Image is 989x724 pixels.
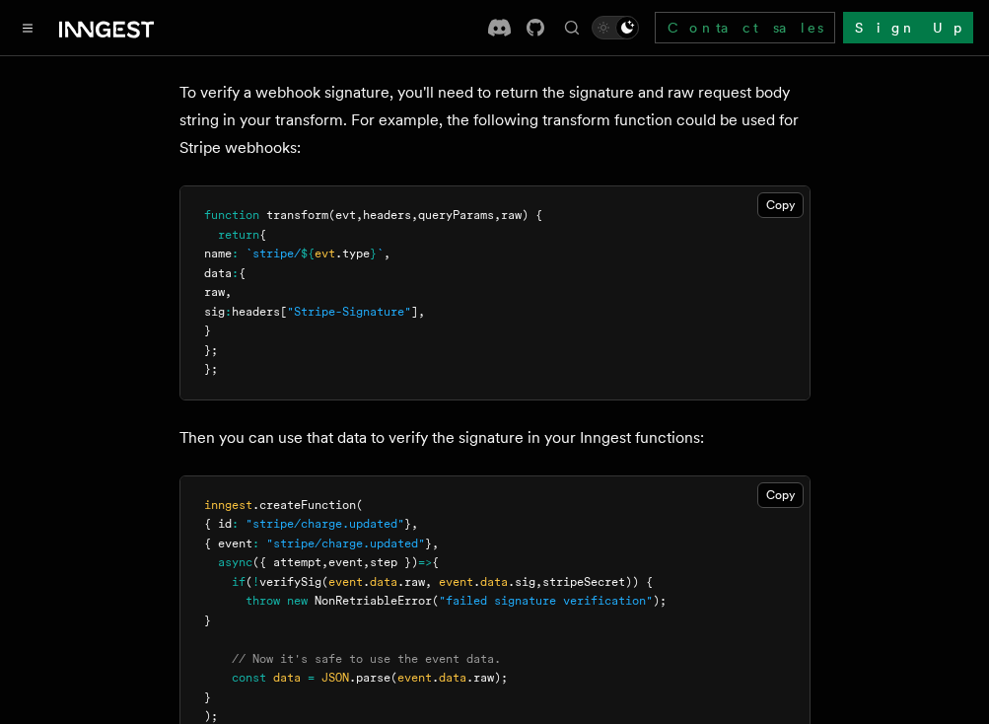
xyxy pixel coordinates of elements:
span: , [418,305,425,319]
span: ( [390,671,397,685]
span: if [232,575,246,589]
span: ); [653,594,667,608]
span: queryParams [418,208,494,222]
span: verifySig [259,575,321,589]
span: data [204,266,232,280]
span: (evt [328,208,356,222]
span: : [232,247,239,260]
span: stripeSecret)) { [542,575,653,589]
span: event [328,555,363,569]
span: event [328,575,363,589]
span: , [411,517,418,531]
span: async [218,555,252,569]
span: ${ [301,247,315,260]
span: ( [356,498,363,512]
span: NonRetriableError [315,594,432,608]
span: "failed signature verification" [439,594,653,608]
span: sig [204,305,225,319]
span: .createFunction [252,498,356,512]
button: Copy [757,192,804,218]
span: . [473,575,480,589]
span: ({ attempt [252,555,321,569]
span: , [411,208,418,222]
span: : [225,305,232,319]
span: , [321,555,328,569]
span: ` [377,247,384,260]
span: step }) [370,555,418,569]
span: name [204,247,232,260]
span: transform [266,208,328,222]
span: { [259,228,266,242]
p: Then you can use that data to verify the signature in your Inngest functions: [179,424,811,452]
span: raw) { [501,208,542,222]
span: , [494,208,501,222]
span: .raw [397,575,425,589]
span: data [480,575,508,589]
span: data [439,671,466,685]
span: }; [204,362,218,376]
span: . [432,671,439,685]
span: } [370,247,377,260]
span: .raw); [466,671,508,685]
span: ] [411,305,418,319]
span: "stripe/charge.updated" [246,517,404,531]
span: .type [335,247,370,260]
span: => [418,555,432,569]
span: data [370,575,397,589]
span: } [425,537,432,550]
a: Sign Up [843,12,973,43]
span: throw [246,594,280,608]
span: } [204,324,211,337]
span: } [204,614,211,627]
span: `stripe/ [246,247,301,260]
span: ); [204,709,218,723]
p: To verify a webhook signature, you'll need to return the signature and raw request body string in... [179,79,811,162]
span: event [397,671,432,685]
span: headers[ [232,305,287,319]
span: ( [246,575,252,589]
span: return [218,228,259,242]
span: : [232,517,239,531]
span: JSON [321,671,349,685]
span: , [384,247,390,260]
span: { [432,555,439,569]
span: , [535,575,542,589]
span: .parse [349,671,390,685]
span: { id [204,517,232,531]
span: "stripe/charge.updated" [266,537,425,550]
span: } [404,517,411,531]
span: const [232,671,266,685]
span: { [239,266,246,280]
span: ( [432,594,439,608]
button: Copy [757,482,804,508]
span: ! [252,575,259,589]
span: , [356,208,363,222]
span: function [204,208,259,222]
button: Toggle navigation [16,16,39,39]
span: ( [321,575,328,589]
span: }; [204,343,218,357]
span: evt [315,247,335,260]
span: = [308,671,315,685]
span: { event [204,537,252,550]
span: } [204,690,211,704]
span: // Now it's safe to use the event data. [232,652,501,666]
span: raw [204,285,225,299]
span: headers [363,208,411,222]
span: , [363,555,370,569]
span: . [363,575,370,589]
span: .sig [508,575,535,589]
span: new [287,594,308,608]
span: , [425,575,432,589]
span: : [252,537,259,550]
span: : [232,266,239,280]
span: event [439,575,473,589]
span: , [432,537,439,550]
button: Toggle dark mode [592,16,639,39]
span: inngest [204,498,252,512]
button: Find something... [560,16,584,39]
span: , [225,285,232,299]
a: Contact sales [655,12,835,43]
span: "Stripe-Signature" [287,305,411,319]
span: data [273,671,301,685]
